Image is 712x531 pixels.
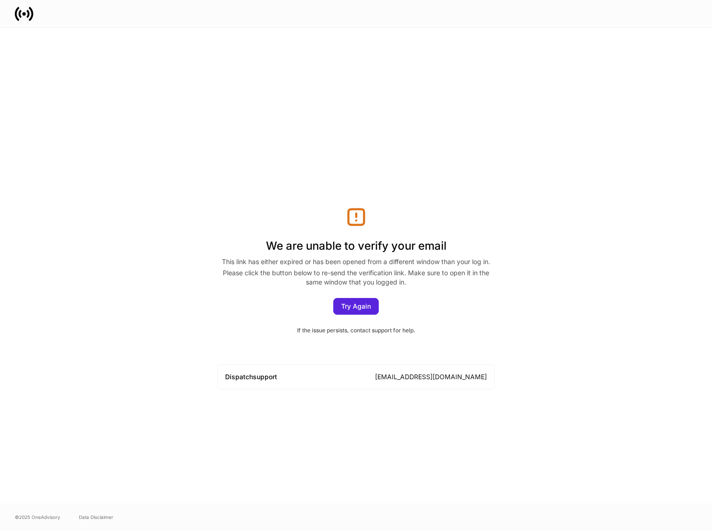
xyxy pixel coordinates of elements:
button: Try Again [333,298,379,315]
div: Try Again [341,303,371,310]
div: This link has either expired or has been opened from a different window than your log in. [217,257,495,268]
h1: We are unable to verify your email [217,227,495,257]
span: © 2025 OneAdvisory [15,513,60,521]
a: [EMAIL_ADDRESS][DOMAIN_NAME] [375,373,487,381]
a: Data Disclaimer [79,513,113,521]
div: If the issue persists, contact support for help. [217,326,495,335]
div: Dispatch support [225,372,277,382]
div: Please click the button below to re-send the verification link. Make sure to open it in the same ... [217,268,495,287]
